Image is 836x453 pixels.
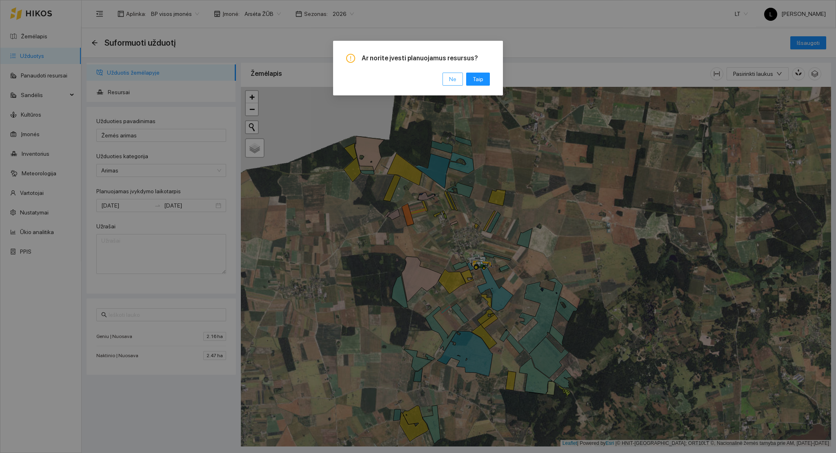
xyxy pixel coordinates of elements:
span: Ar norite įvesti planuojamus resursus? [362,54,490,63]
button: Taip [466,73,490,86]
span: Taip [473,75,483,84]
span: exclamation-circle [346,54,355,63]
button: Ne [442,73,463,86]
span: Ne [449,75,456,84]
